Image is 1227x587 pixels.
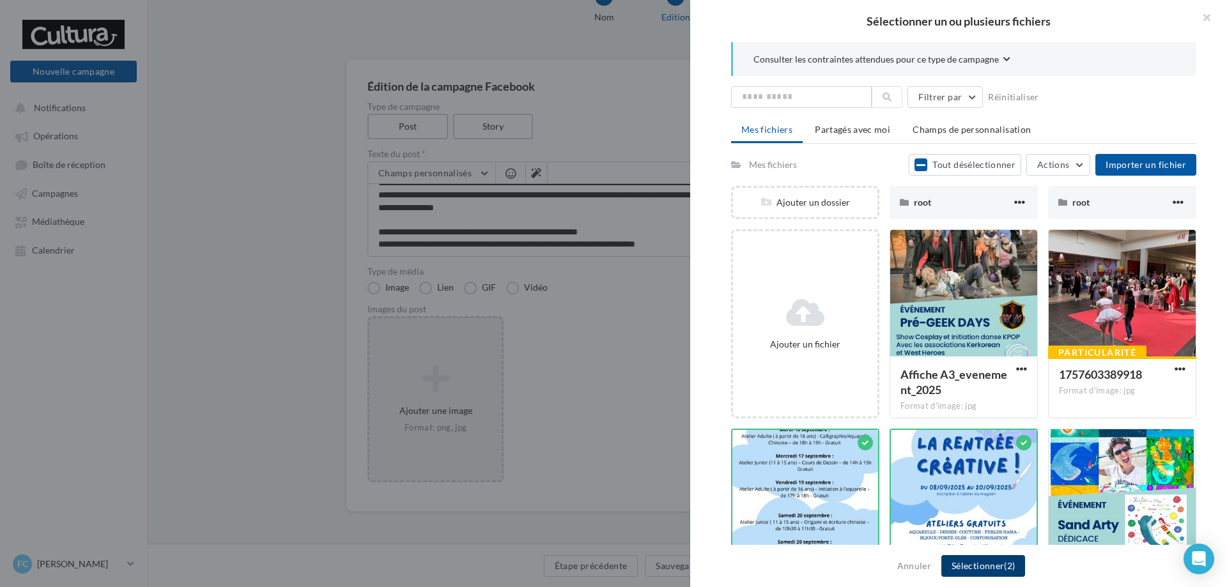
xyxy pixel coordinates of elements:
button: Tout désélectionner [909,154,1021,176]
span: root [914,197,931,208]
h2: Sélectionner un ou plusieurs fichiers [711,15,1207,27]
span: Consulter les contraintes attendues pour ce type de campagne [753,53,999,66]
div: Ajouter un fichier [738,338,872,351]
button: Filtrer par [907,86,983,108]
div: Ajouter un dossier [733,196,877,209]
button: Réinitialiser [983,89,1044,105]
div: Mes fichiers [749,158,797,171]
button: Actions [1026,154,1090,176]
span: 1757603389918 [1059,367,1142,381]
span: Champs de personnalisation [913,124,1031,135]
div: Open Intercom Messenger [1184,544,1214,574]
span: (2) [1004,560,1015,571]
div: Format d'image: jpg [1059,385,1185,397]
button: Consulter les contraintes attendues pour ce type de campagne [753,52,1010,68]
button: Importer un fichier [1095,154,1196,176]
span: Actions [1037,159,1069,170]
div: Format d'image: jpg [900,400,1027,412]
button: Sélectionner(2) [941,555,1025,577]
span: Importer un fichier [1106,159,1186,170]
div: Particularité [1048,346,1146,360]
span: Mes fichiers [741,124,792,135]
button: Annuler [892,558,936,574]
span: root [1072,197,1090,208]
span: Partagés avec moi [815,124,890,135]
span: Affiche A3_evenement_2025 [900,367,1007,397]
